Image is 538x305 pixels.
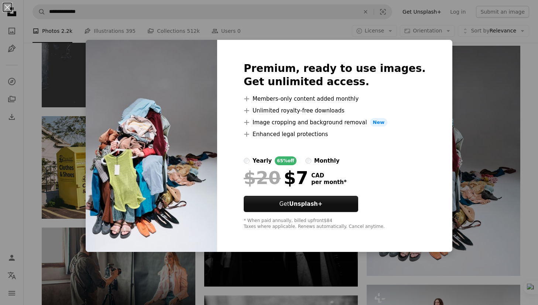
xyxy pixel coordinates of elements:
div: yearly [253,156,272,165]
li: Image cropping and background removal [244,118,426,127]
div: * When paid annually, billed upfront $84 Taxes where applicable. Renews automatically. Cancel any... [244,218,426,230]
div: 65% off [275,156,297,165]
span: $20 [244,168,281,187]
button: GetUnsplash+ [244,196,358,212]
div: $7 [244,168,308,187]
input: yearly65%off [244,158,250,164]
strong: Unsplash+ [289,201,322,207]
input: monthly [305,158,311,164]
span: CAD [311,172,347,179]
img: premium_photo-1713586580695-4561ceb1e80c [86,40,217,252]
span: per month * [311,179,347,186]
li: Members-only content added monthly [244,94,426,103]
li: Enhanced legal protections [244,130,426,139]
span: New [370,118,388,127]
li: Unlimited royalty-free downloads [244,106,426,115]
h2: Premium, ready to use images. Get unlimited access. [244,62,426,89]
div: monthly [314,156,340,165]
